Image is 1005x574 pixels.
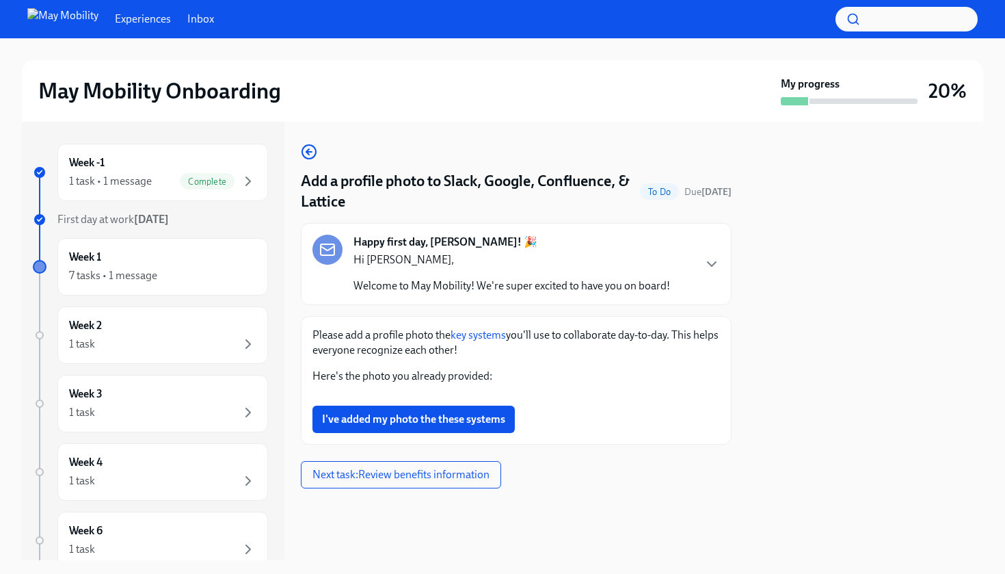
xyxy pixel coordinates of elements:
[69,155,105,170] h6: Week -1
[57,213,169,226] span: First day at work
[312,406,515,433] button: I've added my photo the these systems
[69,250,101,265] h6: Week 1
[69,337,95,352] div: 1 task
[69,318,102,333] h6: Week 2
[928,79,967,103] h3: 20%
[180,177,234,187] span: Complete
[353,278,670,293] p: Welcome to May Mobility! We're super excited to have you on board!
[322,413,505,426] span: I've added my photo the these systems
[115,12,171,27] a: Experiences
[33,375,268,432] a: Week 31 task
[312,328,720,358] p: Please add a profile photo the you'll use to collaborate day-to-day. This helps everyone recogniz...
[69,387,103,402] h6: Week 3
[69,268,157,283] div: 7 tasks • 1 message
[781,77,840,92] strong: My progress
[684,186,732,198] span: Due
[27,8,98,30] img: May Mobility
[33,144,268,201] a: Week -11 task • 1 messageComplete
[33,443,268,501] a: Week 41 task
[312,369,720,384] p: Here's the photo you already provided:
[69,473,95,488] div: 1 task
[301,171,634,212] h4: Add a profile photo to Slack, Google, Confluence, & Lattice
[451,328,506,341] a: key systems
[33,306,268,364] a: Week 21 task
[134,213,169,226] strong: [DATE]
[69,174,152,189] div: 1 task • 1 message
[640,187,679,197] span: To Do
[38,77,281,105] h2: May Mobility Onboarding
[33,512,268,569] a: Week 61 task
[33,212,268,227] a: First day at work[DATE]
[33,238,268,296] a: Week 17 tasks • 1 message
[69,455,103,470] h6: Week 4
[69,542,95,557] div: 1 task
[353,235,537,250] strong: Happy first day, [PERSON_NAME]! 🎉
[69,405,95,420] div: 1 task
[187,12,214,27] a: Inbox
[701,186,732,198] strong: [DATE]
[353,252,670,268] p: Hi [PERSON_NAME],
[684,185,732,198] span: October 17th, 2025 09:00
[312,468,490,482] span: Next task : Review benefits information
[301,461,501,488] button: Next task:Review benefits information
[69,523,103,538] h6: Week 6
